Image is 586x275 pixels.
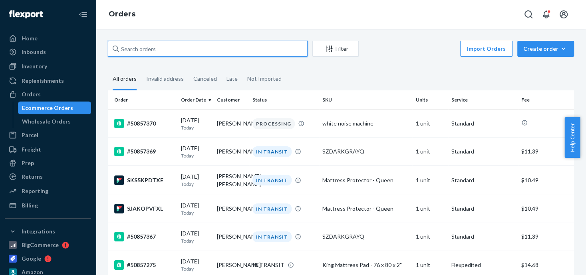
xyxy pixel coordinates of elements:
p: Today [181,152,210,159]
td: [PERSON_NAME] [214,110,249,137]
td: 1 unit [412,137,448,165]
p: Today [181,181,210,187]
th: SKU [319,90,412,110]
a: Wholesale Orders [18,115,91,128]
div: Not Imported [247,68,282,89]
input: Search orders [108,41,308,57]
div: Inventory [22,62,47,70]
td: $10.49 [518,195,574,223]
td: [PERSON_NAME] [PERSON_NAME] [214,165,249,195]
div: [DATE] [181,173,210,187]
div: Mattress Protector - Queen [322,205,409,213]
button: Open account menu [556,6,572,22]
button: Open notifications [538,6,554,22]
button: Import Orders [460,41,513,57]
th: Order Date [178,90,213,110]
button: Integrations [5,225,91,238]
div: Create order [523,45,568,53]
p: Flexpedited [451,261,515,269]
td: 1 unit [412,165,448,195]
div: All orders [113,68,137,90]
p: Standard [451,205,515,213]
button: Open Search Box [520,6,536,22]
div: Wholesale Orders [22,118,71,126]
a: BigCommerce [5,239,91,251]
a: Freight [5,143,91,156]
p: Standard [451,120,515,128]
button: Create order [517,41,574,57]
div: #50857275 [114,260,175,270]
div: IN TRANSIT [252,231,292,242]
a: Orders [109,10,135,18]
a: Prep [5,157,91,169]
div: King Mattress Pad - 76 x 80 x 2" [322,261,409,269]
p: Standard [451,233,515,241]
a: Ecommerce Orders [18,102,91,114]
div: IN TRANSIT [252,203,292,214]
div: Customer [217,96,246,103]
div: SZDARKGRAYQ [322,233,409,241]
div: Freight [22,145,41,153]
a: Orders [5,88,91,101]
a: Replenishments [5,74,91,87]
div: Parcel [22,131,38,139]
p: Today [181,124,210,131]
div: Billing [22,201,38,209]
div: Home [22,34,38,42]
div: IN TRANSIT [252,261,284,269]
div: Filter [313,45,358,53]
div: [DATE] [181,144,210,159]
div: IN TRANSIT [252,175,292,185]
div: IN TRANSIT [252,146,292,157]
div: white noise machine [322,120,409,128]
a: Google [5,252,91,265]
div: #50857369 [114,147,175,156]
div: #50857370 [114,119,175,128]
th: Status [249,90,319,110]
div: [DATE] [181,229,210,244]
th: Fee [518,90,574,110]
p: Today [181,209,210,216]
p: Today [181,265,210,272]
th: Order [108,90,178,110]
button: Close Navigation [75,6,91,22]
td: [PERSON_NAME] [214,137,249,165]
a: Billing [5,199,91,212]
div: [DATE] [181,201,210,216]
td: $10.49 [518,165,574,195]
td: $11.39 [518,137,574,165]
div: SJAKOPVFXL [114,204,175,213]
a: Inbounds [5,46,91,58]
td: 1 unit [412,223,448,251]
div: Returns [22,173,43,181]
p: Today [181,237,210,244]
a: Returns [5,170,91,183]
div: SZDARKGRAYQ [322,147,409,155]
td: 1 unit [412,195,448,223]
a: Parcel [5,129,91,141]
div: PROCESSING [252,118,295,129]
p: Standard [451,147,515,155]
a: Home [5,32,91,45]
a: Inventory [5,60,91,73]
td: [PERSON_NAME] [214,223,249,251]
div: Late [226,68,238,89]
div: Google [22,255,41,263]
div: Orders [22,90,41,98]
th: Service [448,90,518,110]
div: BigCommerce [22,241,59,249]
td: 1 unit [412,110,448,137]
div: #50857367 [114,232,175,241]
ol: breadcrumbs [102,3,142,26]
button: Help Center [564,117,580,158]
div: Inbounds [22,48,46,56]
td: $11.39 [518,223,574,251]
img: Flexport logo [9,10,43,18]
div: Invalid address [146,68,184,89]
div: Replenishments [22,77,64,85]
div: [DATE] [181,257,210,272]
button: Filter [312,41,359,57]
p: Standard [451,176,515,184]
div: Mattress Protector - Queen [322,176,409,184]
